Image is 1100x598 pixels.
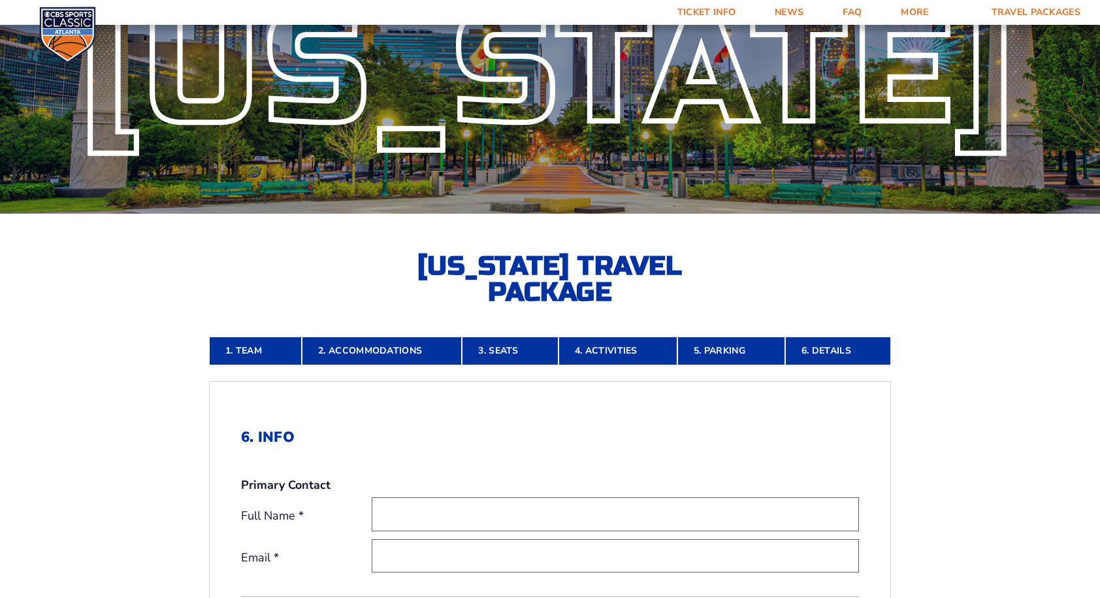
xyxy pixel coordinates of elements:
[39,7,96,63] img: CBS Sports Classic
[241,550,372,566] label: Email *
[406,253,694,305] h2: [US_STATE] Travel Package
[241,508,372,524] label: Full Name *
[558,337,677,365] a: 4. Activities
[209,337,302,365] a: 1. Team
[241,429,859,446] h2: 6. Info
[677,337,785,365] a: 5. Parking
[302,337,462,365] a: 2. Accommodations
[241,477,331,493] strong: Primary Contact
[462,337,558,365] a: 3. Seats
